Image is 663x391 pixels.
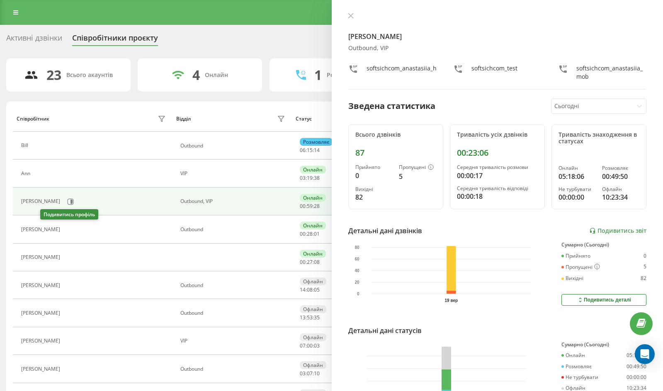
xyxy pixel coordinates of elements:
div: Онлайн [300,250,326,258]
span: 07 [300,342,306,349]
div: 0 [644,253,646,259]
div: : : [300,343,320,349]
span: 10 [314,370,320,377]
div: 87 [355,148,436,158]
span: 00 [300,230,306,237]
div: VIP [180,171,287,176]
div: Тривалість усіх дзвінків [457,131,538,138]
div: softsichcom_test [471,64,517,81]
div: Онлайн [561,352,585,358]
div: Bill [21,142,30,148]
div: 10:23:34 [627,385,646,391]
div: : : [300,287,320,293]
span: 13 [300,314,306,321]
div: 82 [355,192,393,202]
div: [PERSON_NAME] [21,254,62,260]
div: Офлайн [602,186,639,192]
div: Офлайн [300,278,326,285]
text: 20 [355,280,359,285]
span: 08 [314,258,320,265]
span: 27 [307,258,313,265]
div: VIP [180,338,287,344]
div: : : [300,147,320,153]
span: 01 [314,230,320,237]
div: Тривалість знаходження в статусах [559,131,639,145]
div: 23 [46,67,61,83]
span: 00 [307,342,313,349]
span: 15 [307,147,313,154]
text: 0 [357,292,359,296]
div: 5 [399,171,436,181]
div: 00:49:50 [602,171,639,181]
div: Не турбувати [559,186,596,192]
span: 14 [300,286,306,293]
div: Оutbound, VIP [180,198,287,204]
div: 05:18:06 [559,171,596,181]
div: Детальні дані дзвінків [348,226,422,236]
div: [PERSON_NAME] [21,338,62,344]
span: 28 [314,203,320,210]
div: Оutbound [180,310,287,316]
div: softsichcom_anastasiia_h [367,64,437,81]
div: 82 [641,275,646,281]
div: Офлайн [300,305,326,313]
button: Подивитись деталі [561,294,646,306]
span: 03 [300,370,306,377]
span: 03 [314,342,320,349]
div: Сумарно (Сьогодні) [561,342,646,348]
div: : : [300,371,320,377]
div: Офлайн [561,385,585,391]
text: 60 [355,257,359,261]
div: 00:00:17 [457,171,538,181]
span: 06 [300,147,306,154]
div: Оutbound [180,366,287,372]
div: 5 [644,264,646,270]
div: Співробітник [17,116,49,122]
div: Подивитись деталі [577,297,631,303]
div: Прийнято [561,253,590,259]
a: Подивитись звіт [589,227,646,234]
div: [PERSON_NAME] [21,198,62,204]
div: Розмовляють [327,72,367,79]
div: Оutbound [180,282,287,288]
div: Офлайн [300,333,326,341]
div: 10:23:34 [602,192,639,202]
div: Всього дзвінків [355,131,436,138]
div: Відділ [176,116,191,122]
div: Вихідні [561,275,583,281]
div: Середня тривалість відповіді [457,186,538,191]
text: 40 [355,268,359,273]
span: 03 [300,174,306,181]
div: 0 [355,171,393,181]
div: Вихідні [355,186,393,192]
span: 05 [314,286,320,293]
div: Активні дзвінки [6,34,62,46]
div: Статус [296,116,312,122]
div: 00:23:06 [457,148,538,158]
div: Співробітники проєкту [72,34,158,46]
div: [PERSON_NAME] [21,366,62,372]
div: Всього акаунтів [66,72,113,79]
div: Оutbound, VIP [348,45,647,52]
div: 4 [192,67,200,83]
div: Не турбувати [561,374,598,380]
div: Онлайн [559,165,596,171]
div: Open Intercom Messenger [635,344,655,364]
span: 38 [314,174,320,181]
div: Пропущені [399,164,436,171]
div: Прийнято [355,164,393,170]
div: 1 [314,67,322,83]
div: 00:00:18 [457,191,538,201]
span: 28 [307,230,313,237]
div: Онлайн [300,194,326,202]
div: Подивитись профіль [40,209,98,220]
div: Розмовляє [602,165,639,171]
div: Розмовляє [300,138,333,146]
div: [PERSON_NAME] [21,227,62,232]
div: Детальні дані статусів [348,326,422,335]
div: Середня тривалість розмови [457,164,538,170]
span: 19 [307,174,313,181]
div: Пропущені [561,264,600,270]
div: Оutbound [180,227,287,232]
span: 35 [314,314,320,321]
